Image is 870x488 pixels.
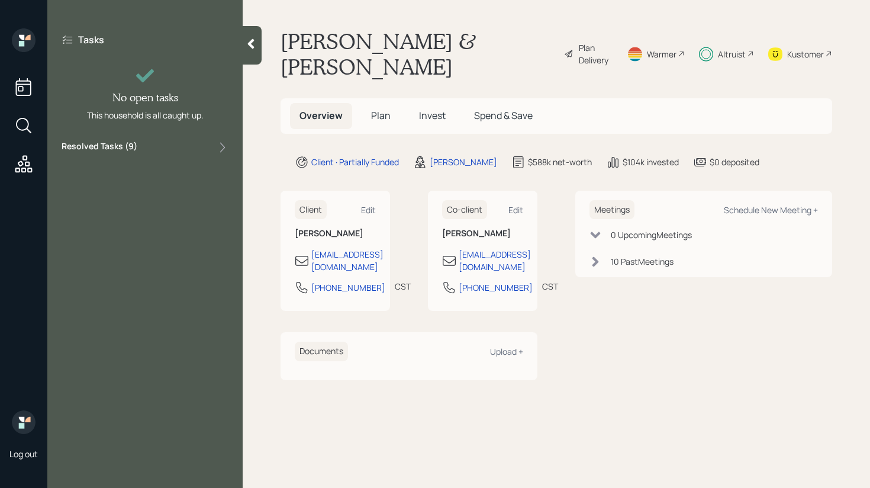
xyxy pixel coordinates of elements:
label: Resolved Tasks ( 9 ) [62,140,137,155]
div: [PHONE_NUMBER] [459,281,533,294]
div: 0 Upcoming Meeting s [611,229,692,241]
div: This household is all caught up. [87,109,204,121]
h6: Client [295,200,327,220]
div: Kustomer [787,48,824,60]
div: [PHONE_NUMBER] [311,281,385,294]
div: [EMAIL_ADDRESS][DOMAIN_NAME] [459,248,531,273]
div: CST [542,280,558,293]
div: Warmer [647,48,676,60]
span: Plan [371,109,391,122]
div: $588k net-worth [528,156,592,168]
div: Edit [508,204,523,216]
h6: [PERSON_NAME] [442,229,523,239]
h6: Documents [295,342,348,361]
div: [EMAIL_ADDRESS][DOMAIN_NAME] [311,248,384,273]
span: Invest [419,109,446,122]
h1: [PERSON_NAME] & [PERSON_NAME] [281,28,555,79]
label: Tasks [78,33,104,46]
div: CST [395,280,411,293]
span: Overview [299,109,343,122]
div: Plan Delivery [579,41,613,66]
div: Client · Partially Funded [311,156,399,168]
div: Edit [361,204,376,216]
h6: Meetings [589,200,634,220]
div: $104k invested [623,156,679,168]
div: Upload + [490,346,523,357]
div: Log out [9,448,38,460]
span: Spend & Save [474,109,533,122]
img: retirable_logo.png [12,410,36,434]
div: 10 Past Meeting s [611,255,674,268]
h4: No open tasks [112,91,178,104]
h6: Co-client [442,200,487,220]
h6: [PERSON_NAME] [295,229,376,239]
div: [PERSON_NAME] [430,156,497,168]
div: $0 deposited [710,156,759,168]
div: Schedule New Meeting + [724,204,818,216]
div: Altruist [718,48,746,60]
